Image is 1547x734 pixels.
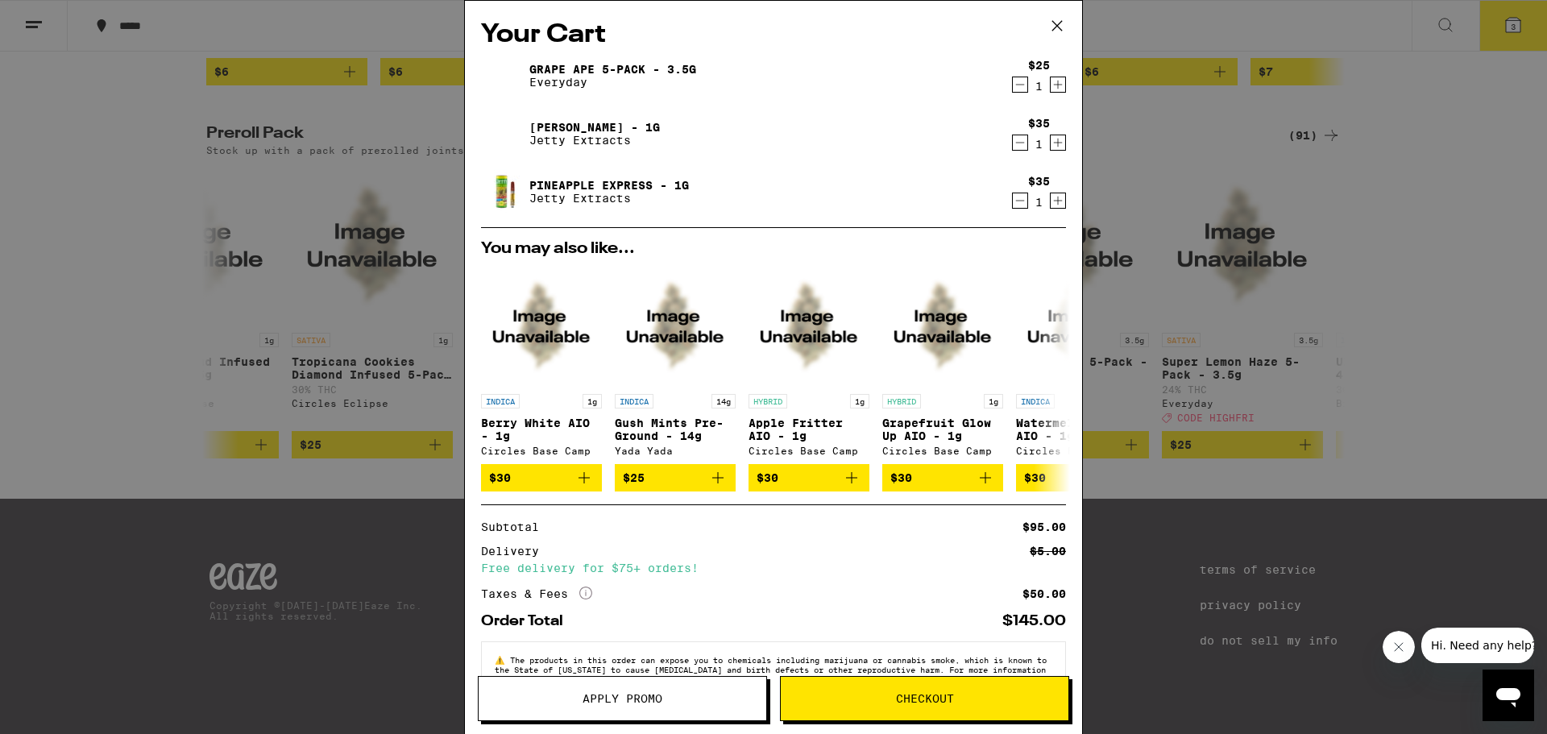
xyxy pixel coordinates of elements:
[711,394,736,408] p: 14g
[495,655,1047,684] span: The products in this order can expose you to chemicals including marijuana or cannabis smoke, whi...
[529,179,689,192] a: Pineapple Express - 1g
[481,111,526,156] img: King Louis - 1g
[623,471,645,484] span: $25
[481,417,602,442] p: Berry White AIO - 1g
[1028,117,1050,130] div: $35
[1028,138,1050,151] div: 1
[749,417,869,442] p: Apple Fritter AIO - 1g
[882,265,1003,464] a: Open page for Grapefruit Glow Up AIO - 1g from Circles Base Camp
[481,265,602,386] img: Circles Base Camp - Berry White AIO - 1g
[1016,265,1137,386] img: Circles Base Camp - Watermelon Crush AIO - 1g
[1012,77,1028,93] button: Decrement
[481,521,550,533] div: Subtotal
[615,417,736,442] p: Gush Mints Pre-Ground - 14g
[1050,193,1066,209] button: Increment
[481,587,592,601] div: Taxes & Fees
[481,53,526,98] img: Grape Ape 5-Pack - 3.5g
[1028,59,1050,72] div: $25
[1022,588,1066,599] div: $50.00
[481,265,602,464] a: Open page for Berry White AIO - 1g from Circles Base Camp
[749,394,787,408] p: HYBRID
[1016,394,1055,408] p: INDICA
[1028,80,1050,93] div: 1
[489,471,511,484] span: $30
[481,17,1066,53] h2: Your Cart
[481,614,574,628] div: Order Total
[882,464,1003,491] button: Add to bag
[1383,631,1415,663] iframe: Close message
[10,11,116,24] span: Hi. Need any help?
[529,76,696,89] p: Everyday
[1483,670,1534,721] iframe: Button to launch messaging window
[1002,614,1066,628] div: $145.00
[1012,135,1028,151] button: Decrement
[1022,521,1066,533] div: $95.00
[615,394,653,408] p: INDICA
[615,446,736,456] div: Yada Yada
[1030,545,1066,557] div: $5.00
[481,464,602,491] button: Add to bag
[481,446,602,456] div: Circles Base Camp
[1050,77,1066,93] button: Increment
[1028,175,1050,188] div: $35
[1024,471,1046,484] span: $30
[481,562,1066,574] div: Free delivery for $75+ orders!
[882,265,1003,386] img: Circles Base Camp - Grapefruit Glow Up AIO - 1g
[890,471,912,484] span: $30
[615,464,736,491] button: Add to bag
[615,265,736,386] img: Yada Yada - Gush Mints Pre-Ground - 14g
[757,471,778,484] span: $30
[882,394,921,408] p: HYBRID
[749,265,869,464] a: Open page for Apple Fritter AIO - 1g from Circles Base Camp
[882,446,1003,456] div: Circles Base Camp
[562,674,625,684] a: [DOMAIN_NAME]
[1421,628,1534,663] iframe: Message from company
[850,394,869,408] p: 1g
[529,134,660,147] p: Jetty Extracts
[481,241,1066,257] h2: You may also like...
[529,63,696,76] a: Grape Ape 5-Pack - 3.5g
[749,446,869,456] div: Circles Base Camp
[1016,265,1137,464] a: Open page for Watermelon Crush AIO - 1g from Circles Base Camp
[1028,196,1050,209] div: 1
[481,394,520,408] p: INDICA
[529,121,660,134] a: [PERSON_NAME] - 1g
[749,265,869,386] img: Circles Base Camp - Apple Fritter AIO - 1g
[495,655,510,665] span: ⚠️
[984,394,1003,408] p: 1g
[478,676,767,721] button: Apply Promo
[780,676,1069,721] button: Checkout
[896,693,954,704] span: Checkout
[1050,135,1066,151] button: Increment
[882,417,1003,442] p: Grapefruit Glow Up AIO - 1g
[1016,464,1137,491] button: Add to bag
[481,545,550,557] div: Delivery
[1016,446,1137,456] div: Circles Base Camp
[1012,193,1028,209] button: Decrement
[583,394,602,408] p: 1g
[529,192,689,205] p: Jetty Extracts
[481,169,526,214] img: Pineapple Express - 1g
[749,464,869,491] button: Add to bag
[1016,417,1137,442] p: Watermelon Crush AIO - 1g
[615,265,736,464] a: Open page for Gush Mints Pre-Ground - 14g from Yada Yada
[583,693,662,704] span: Apply Promo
